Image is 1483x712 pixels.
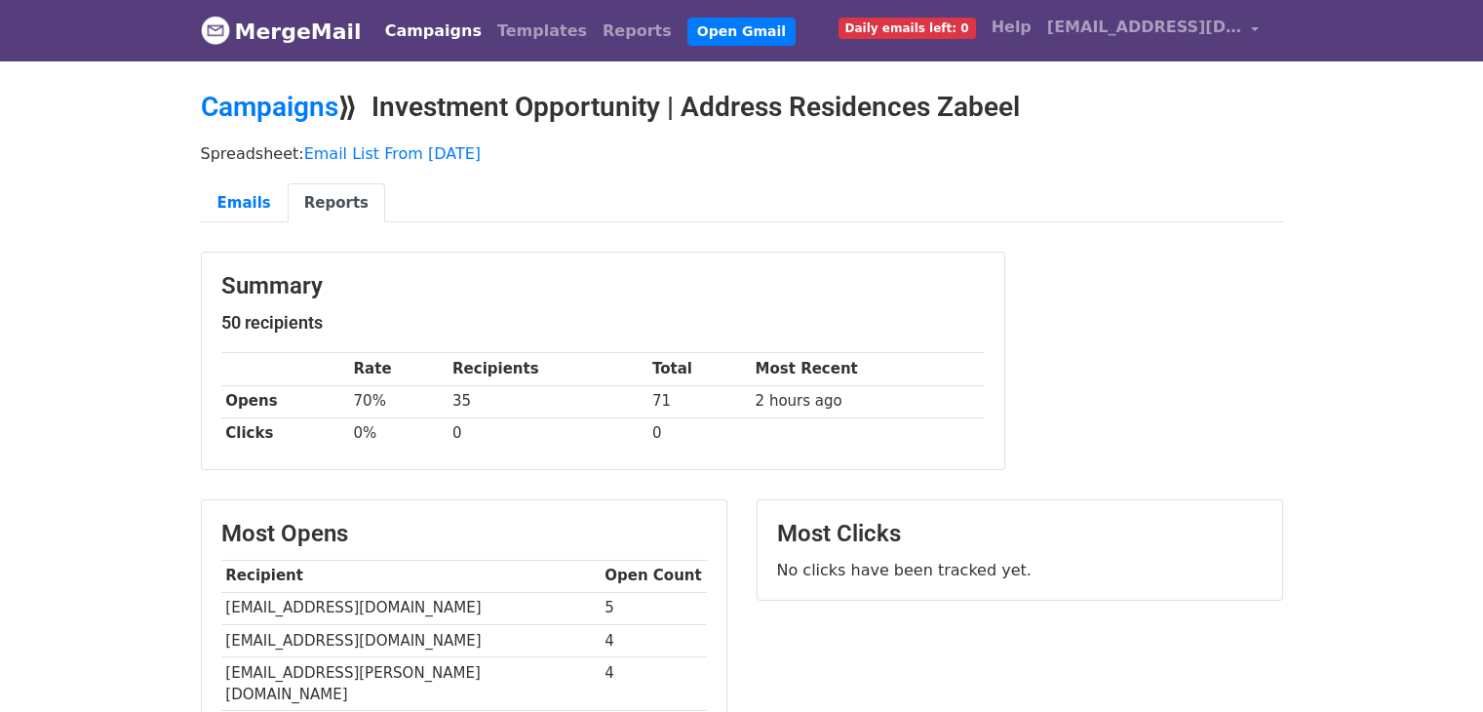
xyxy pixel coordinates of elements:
[448,385,647,417] td: 35
[221,656,601,711] td: [EMAIL_ADDRESS][PERSON_NAME][DOMAIN_NAME]
[751,385,985,417] td: 2 hours ago
[349,353,449,385] th: Rate
[221,417,349,450] th: Clicks
[601,656,707,711] td: 4
[831,8,984,47] a: Daily emails left: 0
[201,183,288,223] a: Emails
[687,18,796,46] a: Open Gmail
[839,18,976,39] span: Daily emails left: 0
[448,353,647,385] th: Recipients
[201,11,362,52] a: MergeMail
[201,91,338,123] a: Campaigns
[221,272,985,300] h3: Summary
[984,8,1039,47] a: Help
[221,624,601,656] td: [EMAIL_ADDRESS][DOMAIN_NAME]
[1047,16,1242,39] span: [EMAIL_ADDRESS][DOMAIN_NAME]
[647,353,751,385] th: Total
[349,417,449,450] td: 0%
[647,417,751,450] td: 0
[777,520,1263,548] h3: Most Clicks
[288,183,385,223] a: Reports
[489,12,595,51] a: Templates
[777,560,1263,580] p: No clicks have been tracked yet.
[304,144,481,163] a: Email List From [DATE]
[601,560,707,592] th: Open Count
[601,624,707,656] td: 4
[201,91,1283,124] h2: ⟫ Investment Opportunity | Address Residences Zabeel
[221,560,601,592] th: Recipient
[201,16,230,45] img: MergeMail logo
[377,12,489,51] a: Campaigns
[1039,8,1268,54] a: [EMAIL_ADDRESS][DOMAIN_NAME]
[221,385,349,417] th: Opens
[448,417,647,450] td: 0
[647,385,751,417] td: 71
[221,592,601,624] td: [EMAIL_ADDRESS][DOMAIN_NAME]
[221,312,985,334] h5: 50 recipients
[221,520,707,548] h3: Most Opens
[601,592,707,624] td: 5
[201,143,1283,164] p: Spreadsheet:
[349,385,449,417] td: 70%
[751,353,985,385] th: Most Recent
[595,12,680,51] a: Reports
